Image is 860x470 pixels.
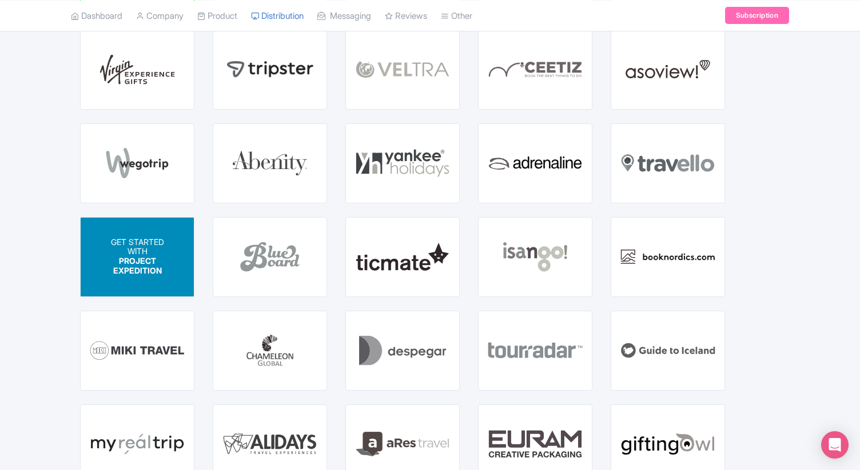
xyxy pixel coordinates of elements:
div: Open Intercom Messenger [821,431,849,459]
a: GET STARTED WITH PROJECT EXPEDITION [80,217,194,297]
a: Subscription [725,7,789,24]
span: GET STARTED [111,237,164,247]
span: PROJECT EXPEDITION [113,256,162,276]
p: WITH [109,247,166,257]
